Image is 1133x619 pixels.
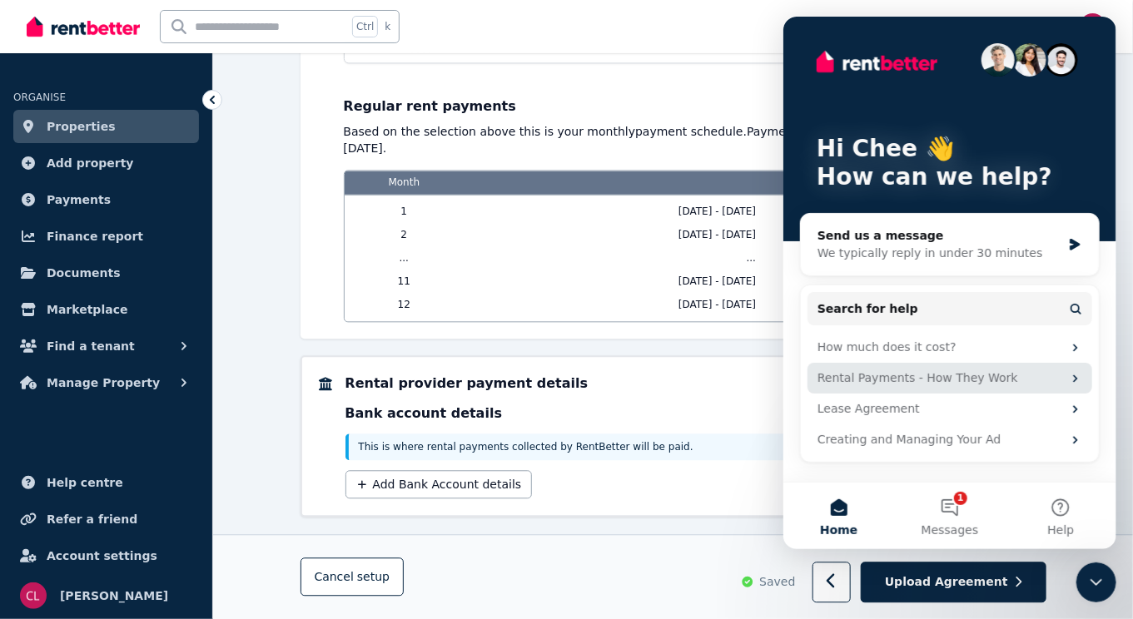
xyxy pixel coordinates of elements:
h5: Rental provider payment details [345,374,1028,394]
span: setup [357,569,390,586]
a: Add property [13,146,199,180]
button: Upload Agreement [861,562,1046,603]
span: This is where rental payments collected by RentBetter will be paid. [359,441,693,453]
span: [DATE] - [DATE] [464,205,796,218]
span: Month [355,171,455,194]
button: Manage Property [13,366,199,399]
img: Chee hong Lee [1080,13,1106,40]
span: [PERSON_NAME] [60,586,168,606]
span: Refer a friend [47,509,137,529]
span: Cancel [315,571,390,584]
span: Documents [47,263,121,283]
button: Cancelsetup [301,558,405,597]
span: Account settings [47,546,157,566]
span: Help centre [47,473,123,493]
span: Properties [47,116,116,136]
span: ORGANISE [13,92,66,103]
p: Bank account details [345,404,1028,423]
a: Payments [13,183,199,216]
a: Marketplace [13,293,199,326]
p: Regular rent payments [344,97,1030,116]
span: Marketplace [47,300,127,319]
span: Add property [47,153,134,173]
span: ... [464,251,796,265]
button: Add Bank Account details [345,470,533,498]
span: [DATE] - [DATE] [464,298,796,311]
a: Finance report [13,220,199,253]
span: [DATE] - [DATE] [464,275,796,288]
img: RentBetter [27,14,140,39]
a: Help centre [13,466,199,499]
span: Payments [47,190,111,210]
span: 11 [355,275,455,288]
span: 12 [355,298,455,311]
span: k [385,20,390,33]
a: Refer a friend [13,503,199,536]
span: 2 [355,228,455,241]
span: Finance report [47,226,143,246]
img: Chee hong Lee [20,582,47,609]
a: Documents [13,256,199,290]
iframe: Intercom live chat [783,17,1116,549]
span: ... [355,251,455,265]
a: Account settings [13,539,199,572]
span: 1 [355,205,455,218]
button: Find a tenant [13,329,199,363]
span: Find a tenant [47,336,135,356]
a: Properties [13,110,199,143]
iframe: Intercom live chat [1076,562,1116,602]
p: Based on the selection above this is your monthly payment schedule. Payments will commence from m... [344,123,1030,156]
span: [DATE] - [DATE] [464,228,796,241]
span: Upload Agreement [885,574,1008,591]
span: Manage Property [47,373,160,393]
span: Saved [759,574,795,591]
span: Ctrl [352,16,378,37]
